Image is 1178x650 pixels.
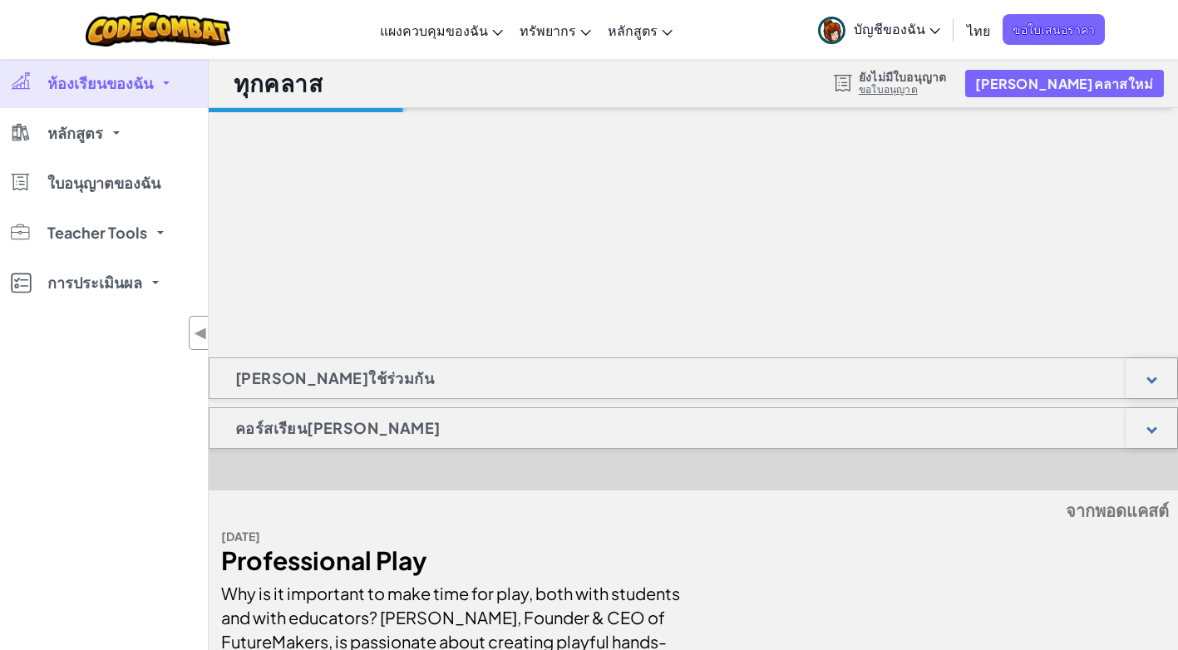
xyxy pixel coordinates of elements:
div: Professional Play [221,549,683,573]
a: ทรัพยากร [511,7,599,52]
a: ขอใบเสนอราคา [1003,14,1105,45]
span: ทรัพยากร [520,22,576,39]
h1: ทุกคลาส [234,67,323,99]
a: ไทย [959,7,998,52]
a: ขอใบอนุญาต [859,83,947,96]
span: Teacher Tools [47,225,147,240]
span: ใบอนุญาตของฉัน [47,175,160,190]
a: หลักสูตร [599,7,681,52]
a: บัญชีของฉัน [810,3,949,56]
button: [PERSON_NAME]คลาสใหม่ [965,70,1163,97]
h1: [PERSON_NAME]ใช้ร่วมกัน [209,357,460,399]
span: การประเมินผล [47,275,142,290]
h1: คอร์สเรียน[PERSON_NAME] [209,407,466,449]
span: ยังไม่มีใบอนุญาต [859,70,947,83]
span: แผงควบคุมของฉัน [380,22,488,39]
img: avatar [818,17,845,44]
span: ไทย [967,22,990,39]
img: CodeCombat logo [86,12,231,47]
span: หลักสูตร [608,22,658,39]
span: ◀ [194,321,208,345]
a: แผงควบคุมของฉัน [372,7,511,52]
div: [DATE] [221,524,683,549]
span: หลักสูตร [47,126,103,140]
span: บัญชีของฉัน [854,20,940,37]
span: ห้องเรียนของฉัน [47,76,153,91]
h5: จากพอดแคสต์ [221,499,1169,524]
